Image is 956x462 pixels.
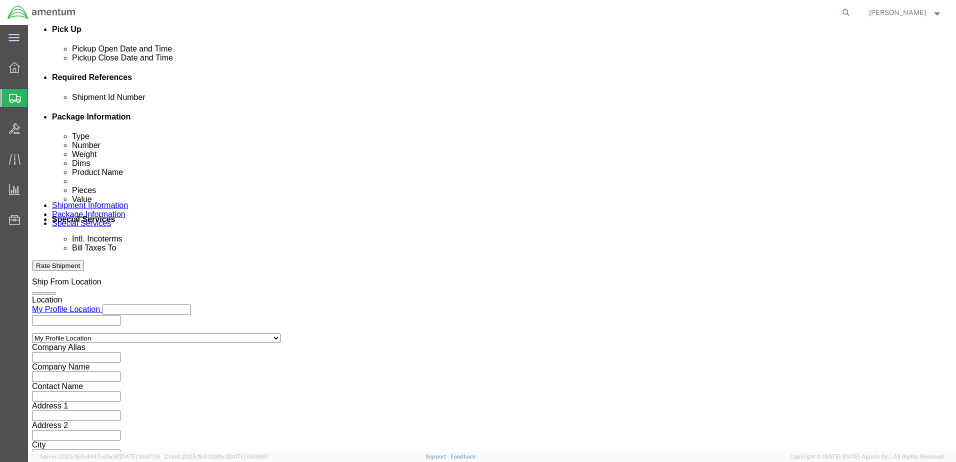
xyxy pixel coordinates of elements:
[40,453,160,459] span: Server: 2025.19.0-d447cefac8f
[228,453,268,459] span: [DATE] 09:39:01
[868,6,942,18] button: [PERSON_NAME]
[28,25,956,451] iframe: FS Legacy Container
[164,453,268,459] span: Client: 2025.19.0-129fbcf
[425,453,450,459] a: Support
[869,7,926,18] span: ADRIAN RODRIGUEZ, JR
[7,5,76,20] img: logo
[119,453,160,459] span: [DATE] 10:47:06
[450,453,476,459] a: Feedback
[790,452,944,461] span: Copyright © [DATE]-[DATE] Agistix Inc., All Rights Reserved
